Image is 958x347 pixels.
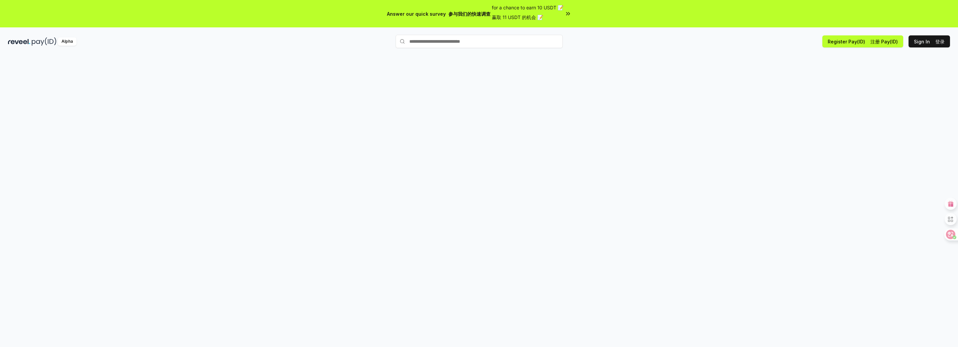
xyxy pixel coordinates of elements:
[909,35,950,47] button: Sign In 登录
[870,39,898,44] font: 注册 Pay(ID)
[58,37,77,46] div: Alpha
[822,35,903,47] button: Register Pay(ID) 注册 Pay(ID)
[8,37,30,46] img: reveel_dark
[492,14,543,20] font: 赢取 11 USDT 的机会 📝
[448,11,491,17] font: 参与我们的快速调查
[387,10,491,17] span: Answer our quick survey
[492,4,563,23] span: for a chance to earn 10 USDT 📝
[935,39,945,44] font: 登录
[32,37,56,46] img: pay_id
